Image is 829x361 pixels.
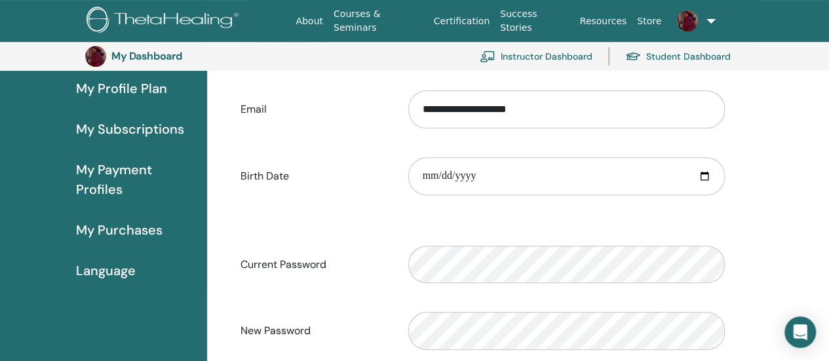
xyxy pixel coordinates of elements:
[76,119,184,139] span: My Subscriptions
[495,2,574,40] a: Success Stories
[231,318,398,343] label: New Password
[677,10,698,31] img: default.jpg
[625,51,641,62] img: graduation-cap.svg
[87,7,243,36] img: logo.png
[328,2,429,40] a: Courses & Seminars
[85,46,106,67] img: default.jpg
[632,9,666,33] a: Store
[231,252,398,277] label: Current Password
[625,42,731,71] a: Student Dashboard
[480,42,592,71] a: Instructor Dashboard
[575,9,632,33] a: Resources
[231,97,398,122] label: Email
[231,164,398,189] label: Birth Date
[784,316,816,348] div: Open Intercom Messenger
[480,50,495,62] img: chalkboard-teacher.svg
[76,261,136,280] span: Language
[76,160,197,199] span: My Payment Profiles
[429,9,495,33] a: Certification
[291,9,328,33] a: About
[76,79,167,98] span: My Profile Plan
[111,50,242,62] h3: My Dashboard
[76,220,163,240] span: My Purchases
